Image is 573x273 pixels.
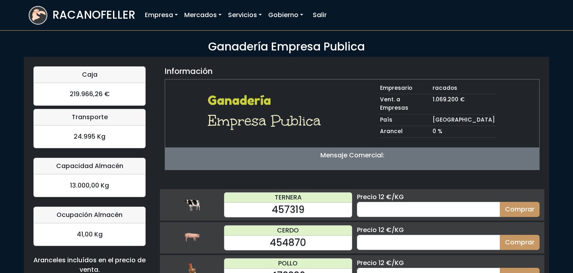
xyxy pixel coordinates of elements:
[378,126,431,138] td: Arancel
[165,151,539,160] p: Mensaje Comercial:
[357,192,540,202] div: Precio 12 €/KG
[184,197,200,213] img: ternera.png
[34,67,145,83] div: Caja
[431,94,497,114] td: 1.069.200 €
[165,66,212,76] h5: Información
[378,94,431,114] td: Vent. a Empresas
[225,7,265,23] a: Servicios
[184,230,200,246] img: cerdo.png
[431,126,497,138] td: 0 %
[378,114,431,126] td: País
[34,126,145,148] div: 24.995 Kg
[53,8,135,22] h3: RACANOFELLER
[34,83,145,105] div: 219.966,26 €
[431,114,497,126] td: [GEOGRAPHIC_DATA]
[34,158,145,174] div: Capacidad Almacén
[34,174,145,197] div: 13.000,00 Kg
[29,7,47,22] img: logoracarojo.png
[34,109,145,126] div: Transporte
[208,111,326,130] h1: Empresa Publica
[310,7,330,23] a: Salir
[208,93,326,108] h2: Ganadería
[34,207,145,223] div: Ocupación Almacén
[224,259,352,269] div: POLLO
[500,235,540,250] button: Comprar
[142,7,181,23] a: Empresa
[500,202,540,217] button: Comprar
[181,7,225,23] a: Mercados
[29,4,135,27] a: RACANOFELLER
[224,236,352,250] div: 454870
[224,226,352,236] div: CERDO
[357,258,540,268] div: Precio 12 €/KG
[357,225,540,235] div: Precio 12 €/KG
[265,7,306,23] a: Gobierno
[431,83,497,94] td: racados
[378,83,431,94] td: Empresario
[29,40,544,54] h3: Ganadería Empresa Publica
[224,193,352,203] div: TERNERA
[224,203,352,217] div: 457319
[34,223,145,246] div: 41,00 Kg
